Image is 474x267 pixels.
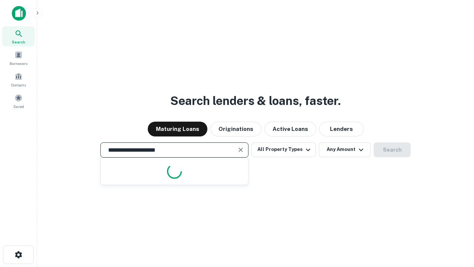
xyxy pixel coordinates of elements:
[2,26,35,46] a: Search
[264,122,316,136] button: Active Loans
[2,69,35,89] a: Contacts
[236,145,246,155] button: Clear
[437,208,474,243] iframe: Chat Widget
[319,122,364,136] button: Lenders
[13,103,24,109] span: Saved
[12,6,26,21] img: capitalize-icon.png
[148,122,207,136] button: Maturing Loans
[210,122,261,136] button: Originations
[2,91,35,111] a: Saved
[2,48,35,68] a: Borrowers
[12,39,25,45] span: Search
[11,82,26,88] span: Contacts
[170,92,341,110] h3: Search lenders & loans, faster.
[319,142,371,157] button: Any Amount
[10,60,27,66] span: Borrowers
[251,142,316,157] button: All Property Types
